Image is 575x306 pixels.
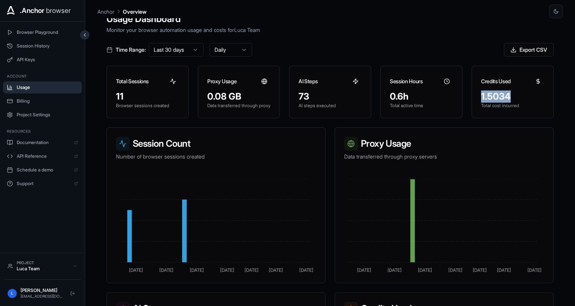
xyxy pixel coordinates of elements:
button: Billing [3,95,82,107]
tspan: [DATE] [388,267,402,273]
div: 0.08 GB [207,90,270,103]
span: Support [17,181,70,187]
tspan: [DATE] [190,267,204,273]
span: API Keys [17,57,78,63]
tspan: [DATE] [448,267,462,273]
button: Session History [3,40,82,52]
tspan: [DATE] [245,267,259,273]
a: Documentation [3,136,82,149]
h1: Usage Dashboard [106,12,554,26]
tspan: [DATE] [357,267,371,273]
span: L [11,290,13,296]
nav: breadcrumb [97,7,146,16]
span: Billing [17,98,78,104]
h3: Account [7,73,78,79]
tspan: [DATE] [527,267,542,273]
p: Browser sessions created [116,103,179,109]
p: Data transferred through proxy [207,103,270,109]
button: Browser Playground [3,26,82,38]
tspan: [DATE] [497,267,511,273]
h3: Session Count [116,137,316,151]
button: Export CSV [504,43,554,57]
button: Usage [3,81,82,94]
h3: Session Hours [390,78,423,85]
tspan: [DATE] [159,267,173,273]
tspan: [DATE] [269,267,283,273]
h3: Total Sessions [116,78,149,85]
div: 73 [299,90,362,103]
button: Project Settings [3,109,82,121]
div: Luca Team [17,266,69,272]
div: Project [17,260,69,266]
span: Usage [17,84,78,90]
tspan: [DATE] [220,267,234,273]
span: Browser Playground [17,29,78,35]
div: 11 [116,90,179,103]
a: Schedule a demo [3,164,82,176]
h3: Resources [7,128,78,134]
div: [EMAIL_ADDRESS][DOMAIN_NAME] [21,293,64,299]
p: Overview [123,8,146,16]
p: Data transferred through proxy servers [344,153,544,160]
span: Documentation [17,140,70,146]
h3: AI Steps [299,78,318,85]
p: Anchor [97,8,114,16]
span: browser [46,5,71,16]
p: Total cost incurred [481,103,544,109]
p: Total active time [390,103,453,109]
p: AI steps executed [299,103,362,109]
button: API Keys [3,54,82,66]
span: Schedule a demo [17,167,70,173]
tspan: [DATE] [473,267,487,273]
span: .Anchor [20,5,44,16]
div: 0.6h [390,90,453,103]
div: 1.5034 [481,90,544,103]
img: Anchor Icon [5,5,17,17]
h3: Proxy Usage [207,78,237,85]
button: ProjectLuca Team [4,257,81,275]
span: Time Range: [116,46,146,54]
p: Monitor your browser automation usage and costs for Luca Team [106,26,554,34]
span: Project Settings [17,112,78,118]
tspan: [DATE] [299,267,313,273]
a: API Reference [3,150,82,162]
span: Session History [17,43,78,49]
button: Logout [68,289,77,298]
tspan: [DATE] [129,267,143,273]
tspan: [DATE] [418,267,432,273]
span: API Reference [17,153,70,159]
h3: Credits Used [481,78,511,85]
h3: Proxy Usage [344,137,544,151]
div: [PERSON_NAME] [21,287,64,293]
p: Number of browser sessions created [116,153,316,160]
a: Support [3,178,82,190]
button: Collapse sidebar [80,30,89,40]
